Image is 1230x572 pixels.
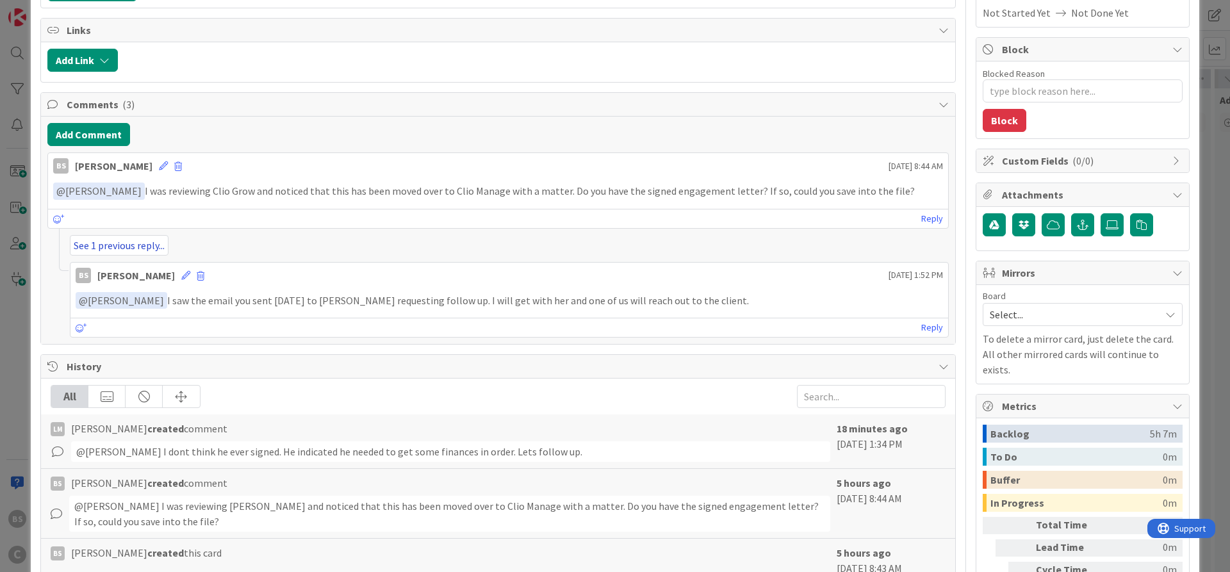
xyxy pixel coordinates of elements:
[56,184,142,197] span: [PERSON_NAME]
[1163,494,1177,512] div: 0m
[990,306,1154,323] span: Select...
[1036,539,1106,557] div: Lead Time
[47,49,118,72] button: Add Link
[147,477,184,489] b: created
[79,294,164,307] span: [PERSON_NAME]
[69,496,830,532] div: @[PERSON_NAME]﻿ I was reviewing [PERSON_NAME] and noticed that this has been moved over to Clio M...
[76,292,943,309] p: I saw the email you sent [DATE] to [PERSON_NAME] requesting follow up. I will get with her and on...
[889,268,943,282] span: [DATE] 1:52 PM
[889,159,943,173] span: [DATE] 8:44 AM
[67,359,932,374] span: History
[1163,448,1177,466] div: 0m
[921,320,943,336] a: Reply
[837,421,946,462] div: [DATE] 1:34 PM
[1002,265,1166,281] span: Mirrors
[983,5,1051,20] span: Not Started Yet
[75,158,152,174] div: [PERSON_NAME]
[71,421,227,436] span: [PERSON_NAME] comment
[147,546,184,559] b: created
[1002,187,1166,202] span: Attachments
[27,2,58,17] span: Support
[53,183,943,200] p: I was reviewing Clio Grow and noticed that this has been moved over to Clio Manage with a matter....
[983,291,1006,300] span: Board
[51,386,88,407] div: All
[990,425,1150,443] div: Backlog
[1002,398,1166,414] span: Metrics
[122,98,135,111] span: ( 3 )
[983,68,1045,79] label: Blocked Reason
[53,158,69,174] div: BS
[47,123,130,146] button: Add Comment
[983,331,1183,377] p: To delete a mirror card, just delete the card. All other mirrored cards will continue to exists.
[1071,5,1129,20] span: Not Done Yet
[983,109,1026,132] button: Block
[1002,153,1166,168] span: Custom Fields
[67,97,932,112] span: Comments
[51,477,65,491] div: BS
[56,184,65,197] span: @
[990,448,1163,466] div: To Do
[1036,517,1106,534] div: Total Time
[837,477,891,489] b: 5 hours ago
[1111,539,1177,557] div: 0m
[837,475,946,532] div: [DATE] 8:44 AM
[837,422,908,435] b: 18 minutes ago
[990,471,1163,489] div: Buffer
[797,385,946,408] input: Search...
[921,211,943,227] a: Reply
[837,546,891,559] b: 5 hours ago
[70,235,168,256] a: See 1 previous reply...
[76,268,91,283] div: BS
[990,494,1163,512] div: In Progress
[71,545,222,560] span: [PERSON_NAME] this card
[51,422,65,436] div: LM
[67,22,932,38] span: Links
[97,268,175,283] div: [PERSON_NAME]
[1163,471,1177,489] div: 0m
[79,294,88,307] span: @
[71,475,227,491] span: [PERSON_NAME] comment
[71,441,830,462] div: @[PERSON_NAME]﻿ I dont think he ever signed. He indicated he needed to get some finances in order...
[1111,517,1177,534] div: 5h 7m
[1072,154,1094,167] span: ( 0/0 )
[1150,425,1177,443] div: 5h 7m
[51,546,65,560] div: BS
[1002,42,1166,57] span: Block
[147,422,184,435] b: created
